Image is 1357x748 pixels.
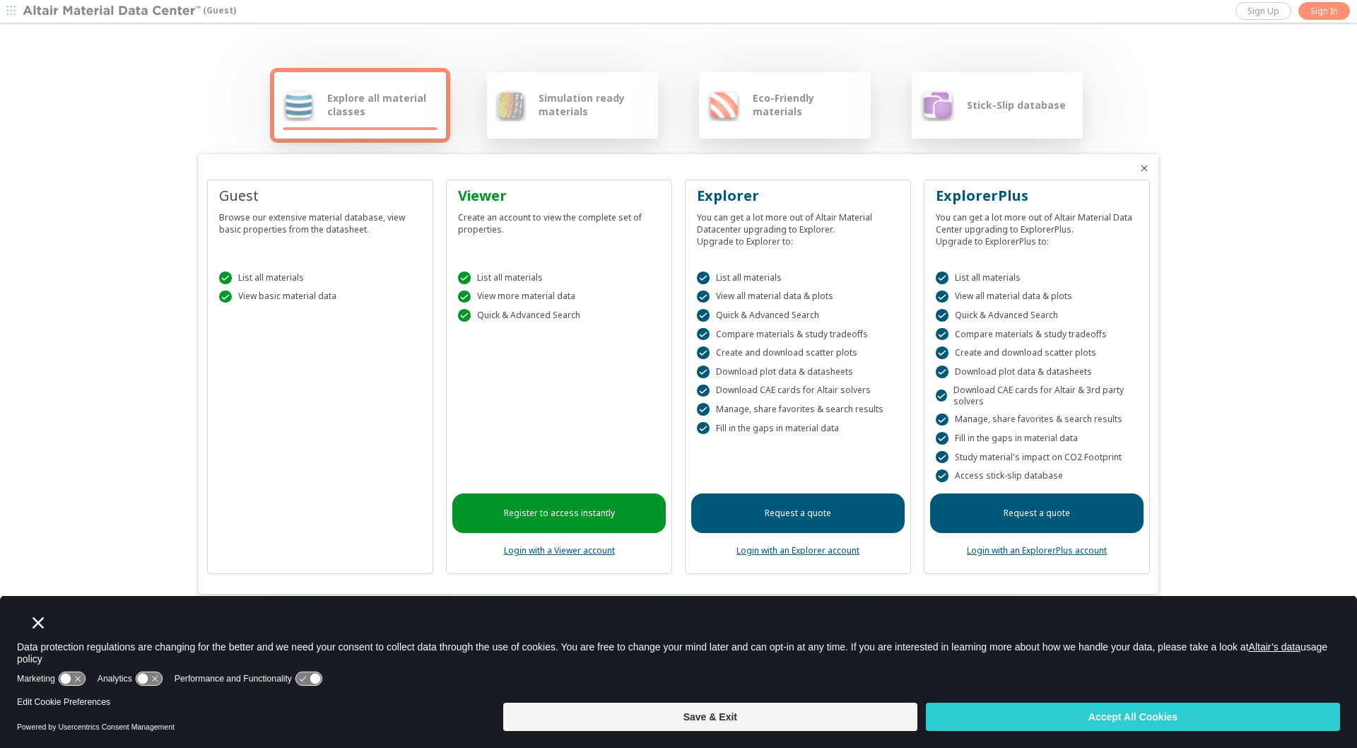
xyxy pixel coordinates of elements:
div: List all materials [219,271,421,284]
div: Compare materials & study tradeoffs [697,328,899,341]
div:  [936,328,948,341]
div: View basic material data [219,291,421,303]
div: Create and download scatter plots [697,346,899,359]
div:  [936,309,948,322]
div:  [697,403,710,416]
div:  [697,346,710,359]
div: Download CAE cards for Altair & 3rd party solvers [936,385,1138,407]
a: Request a quote [691,493,905,533]
div:  [936,414,948,426]
div:  [458,271,471,284]
div:  [936,451,948,464]
div: List all materials [458,271,660,284]
div: Explorer [697,186,899,206]
div: You can get a lot more out of Altair Material Datacenter upgrading to Explorer. Upgrade to Explor... [697,206,899,247]
div:  [936,390,947,402]
div: Create an account to view the complete set of properties. [458,206,660,235]
div: Manage, share favorites & search results [697,403,899,416]
div:  [936,346,948,359]
div:  [697,366,710,378]
div:  [697,291,710,303]
div: Download plot data & datasheets [936,366,1138,378]
div:  [936,291,948,303]
div:  [697,422,710,435]
div:  [697,271,710,284]
a: Login with a Viewer account [504,544,615,556]
a: Login with an Explorer account [736,544,859,556]
div:  [697,385,710,397]
div: Quick & Advanced Search [697,309,899,322]
div:  [936,366,948,378]
div:  [219,291,232,303]
div:  [219,271,232,284]
div: View more material data [458,291,660,303]
div:  [458,309,471,322]
button: Close [1139,163,1150,174]
div:  [936,271,948,284]
div: Viewer [458,186,660,206]
div:  [458,291,471,303]
div:  [936,469,948,482]
div: Download plot data & datasheets [697,366,899,378]
div: List all materials [697,271,899,284]
div: View all material data & plots [936,291,1138,303]
div: ExplorerPlus [936,186,1138,206]
div: Guest [219,186,421,206]
div: View all material data & plots [697,291,899,303]
div: Quick & Advanced Search [458,309,660,322]
div: Study material's impact on CO2 Footprint [936,451,1138,464]
div: Compare materials & study tradeoffs [936,328,1138,341]
div: Access stick-slip database [936,469,1138,482]
div: Browse our extensive material database, view basic properties from the datasheet. [219,206,421,235]
a: Request a quote [930,493,1144,533]
div: Quick & Advanced Search [936,309,1138,322]
div: You can get a lot more out of Altair Material Data Center upgrading to ExplorerPlus. Upgrade to E... [936,206,1138,247]
div: Download CAE cards for Altair solvers [697,385,899,397]
div:  [697,309,710,322]
div: Create and download scatter plots [936,346,1138,359]
div: Fill in the gaps in material data [697,422,899,435]
div: Fill in the gaps in material data [936,432,1138,445]
a: Login with an ExplorerPlus account [967,544,1107,556]
div:  [936,432,948,445]
div: Manage, share favorites & search results [936,414,1138,426]
div:  [697,328,710,341]
div: List all materials [936,271,1138,284]
a: Register to access instantly [452,493,666,533]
